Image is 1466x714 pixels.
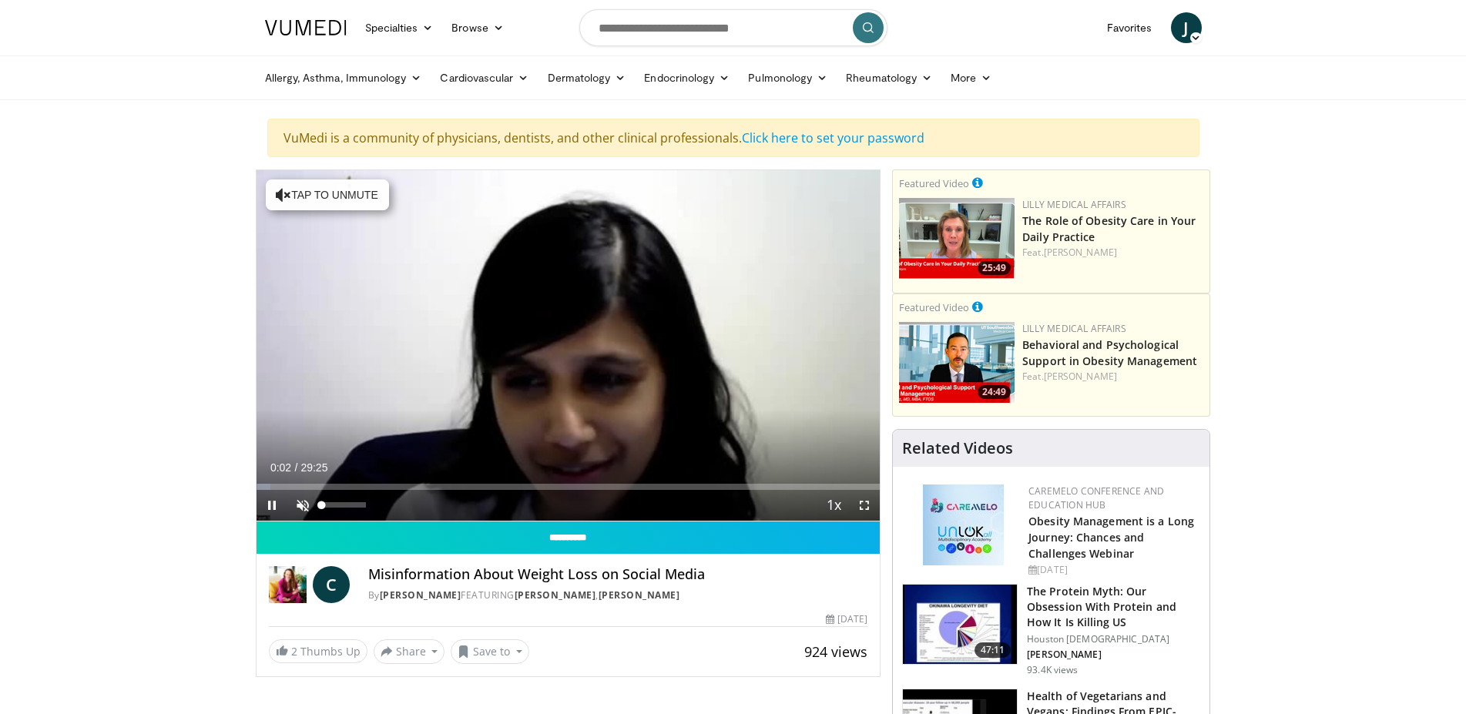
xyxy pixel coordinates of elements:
small: Featured Video [899,300,969,314]
div: By FEATURING , [368,588,867,602]
span: 924 views [804,642,867,661]
div: Feat. [1022,370,1203,384]
a: 47:11 The Protein Myth: Our Obsession With Protein and How It Is Killing US Houston [DEMOGRAPHIC_... [902,584,1200,676]
img: b7b8b05e-5021-418b-a89a-60a270e7cf82.150x105_q85_crop-smart_upscale.jpg [903,585,1017,665]
span: 2 [291,644,297,659]
span: / [295,461,298,474]
div: VuMedi is a community of physicians, dentists, and other clinical professionals. [267,119,1199,157]
a: [PERSON_NAME] [380,588,461,602]
span: 0:02 [270,461,291,474]
a: Favorites [1098,12,1162,43]
p: Houston [DEMOGRAPHIC_DATA] [1027,633,1200,645]
a: Lilly Medical Affairs [1022,322,1126,335]
button: Fullscreen [849,490,880,521]
a: Specialties [356,12,443,43]
a: C [313,566,350,603]
a: Behavioral and Psychological Support in Obesity Management [1022,337,1197,368]
div: [DATE] [826,612,867,626]
img: 45df64a9-a6de-482c-8a90-ada250f7980c.png.150x105_q85_autocrop_double_scale_upscale_version-0.2.jpg [923,484,1004,565]
span: 24:49 [978,385,1011,399]
a: 25:49 [899,198,1015,279]
p: 93.4K views [1027,664,1078,676]
div: Volume Level [322,502,366,508]
a: Allergy, Asthma, Immunology [256,62,431,93]
span: 29:25 [300,461,327,474]
a: 24:49 [899,322,1015,403]
a: Cardiovascular [431,62,538,93]
a: More [941,62,1001,93]
span: 25:49 [978,261,1011,275]
a: Pulmonology [739,62,837,93]
div: [DATE] [1028,563,1197,577]
h3: The Protein Myth: Our Obsession With Protein and How It Is Killing US [1027,584,1200,630]
button: Tap to unmute [266,179,389,210]
input: Search topics, interventions [579,9,887,46]
a: [PERSON_NAME] [599,588,680,602]
video-js: Video Player [257,170,881,521]
a: [PERSON_NAME] [515,588,596,602]
a: Rheumatology [837,62,941,93]
img: ba3304f6-7838-4e41-9c0f-2e31ebde6754.png.150x105_q85_crop-smart_upscale.png [899,322,1015,403]
img: e1208b6b-349f-4914-9dd7-f97803bdbf1d.png.150x105_q85_crop-smart_upscale.png [899,198,1015,279]
a: Obesity Management is a Long Journey: Chances and Challenges Webinar [1028,514,1194,561]
a: Browse [442,12,513,43]
a: Lilly Medical Affairs [1022,198,1126,211]
img: VuMedi Logo [265,20,347,35]
button: Save to [451,639,529,664]
a: [PERSON_NAME] [1044,370,1117,383]
h4: Related Videos [902,439,1013,458]
a: Click here to set your password [742,129,924,146]
a: The Role of Obesity Care in Your Daily Practice [1022,213,1196,244]
span: 47:11 [975,642,1011,658]
button: Share [374,639,445,664]
div: Progress Bar [257,484,881,490]
h4: Misinformation About Weight Loss on Social Media [368,566,867,583]
a: CaReMeLO Conference and Education Hub [1028,484,1164,511]
small: Featured Video [899,176,969,190]
img: Dr. Carolynn Francavilla [269,566,307,603]
button: Playback Rate [818,490,849,521]
div: Feat. [1022,246,1203,260]
p: [PERSON_NAME] [1027,649,1200,661]
button: Unmute [287,490,318,521]
button: Pause [257,490,287,521]
a: Dermatology [538,62,636,93]
a: Endocrinology [635,62,739,93]
a: [PERSON_NAME] [1044,246,1117,259]
a: 2 Thumbs Up [269,639,367,663]
a: J [1171,12,1202,43]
